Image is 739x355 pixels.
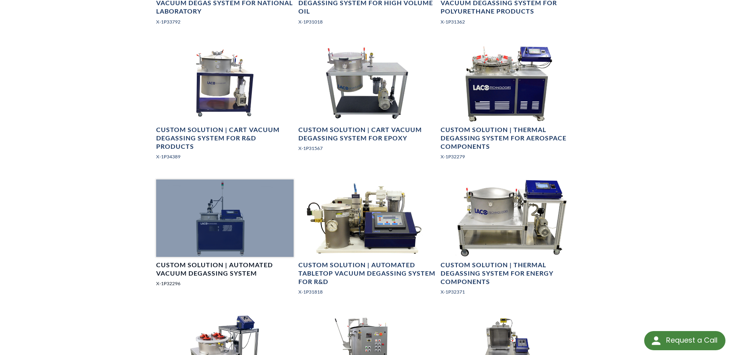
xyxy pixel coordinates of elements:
[298,261,436,286] h4: Custom Solution | Automated Tabletop Vacuum Degassing System for R&D
[298,144,436,152] p: X-1P31567
[441,261,578,286] h4: Custom Solution | Thermal Degassing System for Energy Components
[666,331,717,349] div: Request a Call
[156,261,294,278] h4: Custom Solution | Automated Vacuum Degassing System
[441,288,578,296] p: X-1P32371
[156,280,294,287] p: X-1P32296
[156,126,294,150] h4: Custom Solution | Cart Vacuum Degassing System for R&D Products
[156,179,294,294] a: Automated cart vacuum degassing system with lid lift, front viewCustom Solution | Automated Vacuu...
[156,153,294,160] p: X-1P34389
[441,126,578,150] h4: Custom Solution | Thermal Degassing System for Aerospace Components
[298,18,436,26] p: X-1P31018
[298,126,436,142] h4: Custom Solution | Cart Vacuum Degassing System for Epoxy
[441,153,578,160] p: X-1P32279
[650,334,663,347] img: round button
[644,331,725,350] div: Request a Call
[441,179,578,302] a: Thermal degassing system for energy components, front viewCustom Solution | Thermal Degassing Sys...
[441,45,578,167] a: Thermal Degassing System for Aerospace Components, front viewCustom Solution | Thermal Degassing ...
[298,288,436,296] p: X-1P31818
[156,18,294,26] p: X-1P33792
[156,45,294,167] a: Cart Vacuum Degassing System, front viewCustom Solution | Cart Vacuum Degassing System for R&D Pr...
[441,18,578,26] p: X-1P31362
[298,179,436,302] a: Tabletop vacuum degassing system, front viewCustom Solution | Automated Tabletop Vacuum Degassing...
[298,45,436,159] a: Cart Vacuum Degassing System for EpoxyCustom Solution | Cart Vacuum Degassing System for EpoxyX-1...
